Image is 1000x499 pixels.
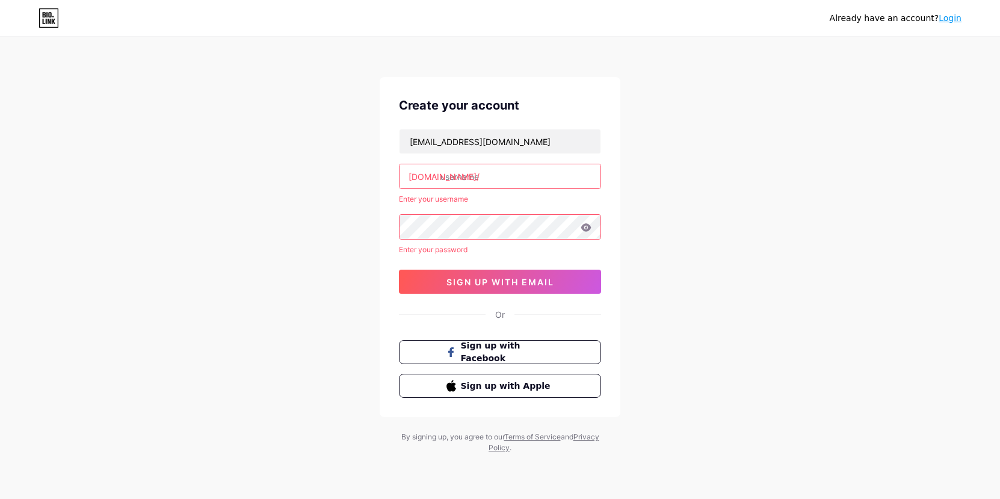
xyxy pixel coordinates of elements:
[399,96,601,114] div: Create your account
[399,244,601,255] div: Enter your password
[830,12,961,25] div: Already have an account?
[409,170,480,183] div: [DOMAIN_NAME]/
[399,270,601,294] button: sign up with email
[446,277,554,287] span: sign up with email
[461,380,554,392] span: Sign up with Apple
[399,374,601,398] button: Sign up with Apple
[939,13,961,23] a: Login
[399,340,601,364] button: Sign up with Facebook
[398,432,602,453] div: By signing up, you agree to our and .
[504,432,561,441] a: Terms of Service
[400,129,600,153] input: Email
[399,194,601,205] div: Enter your username
[400,164,600,188] input: username
[495,308,505,321] div: Or
[461,339,554,365] span: Sign up with Facebook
